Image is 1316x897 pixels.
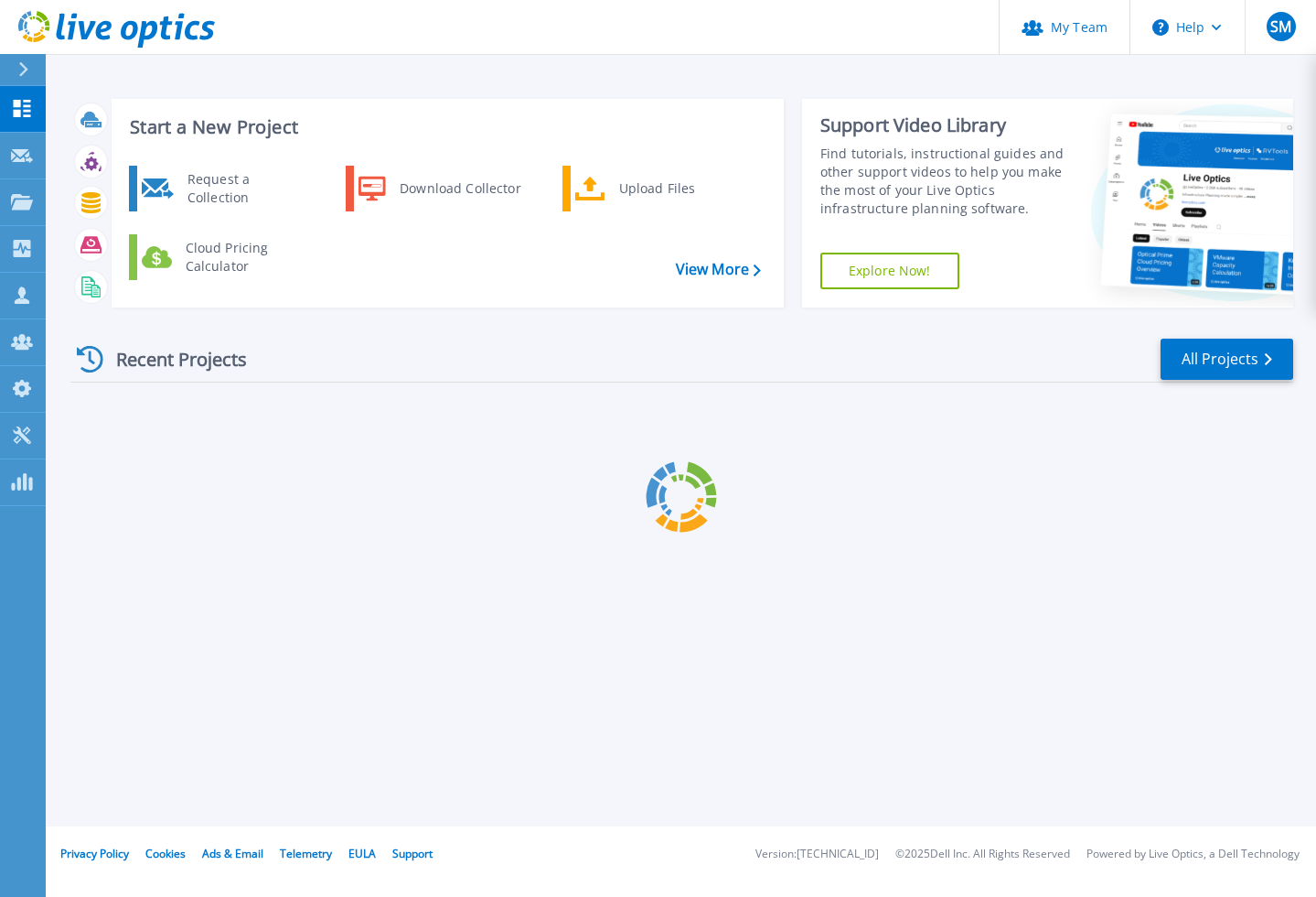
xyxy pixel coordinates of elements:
div: Support Video Library [820,113,1065,137]
div: Find tutorials, instructional guides and other support videos to help you make the most of your L... [820,145,1065,218]
a: Download Collector [346,166,533,211]
a: Cookies [145,846,186,861]
a: Explore Now! [820,253,959,289]
div: Upload Files [610,170,745,207]
li: Powered by Live Optics, a Dell Technology [1086,848,1300,860]
a: Support [392,846,433,861]
a: Ads & Email [202,846,263,861]
h3: Start a New Project [130,117,760,137]
div: Download Collector [391,170,529,207]
div: Cloud Pricing Calculator [177,239,312,276]
a: View More [676,261,761,278]
a: EULA [348,846,376,861]
a: Upload Files [562,166,750,211]
a: Request a Collection [129,166,316,211]
a: All Projects [1161,339,1293,380]
a: Privacy Policy [60,846,129,861]
div: Recent Projects [70,337,272,382]
li: © 2025 Dell Inc. All Rights Reserved [895,848,1070,860]
div: Request a Collection [178,170,312,207]
li: Version: [TECHNICAL_ID] [755,848,879,860]
a: Telemetry [280,846,332,861]
a: Cloud Pricing Calculator [129,234,316,280]
span: SM [1270,19,1291,34]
